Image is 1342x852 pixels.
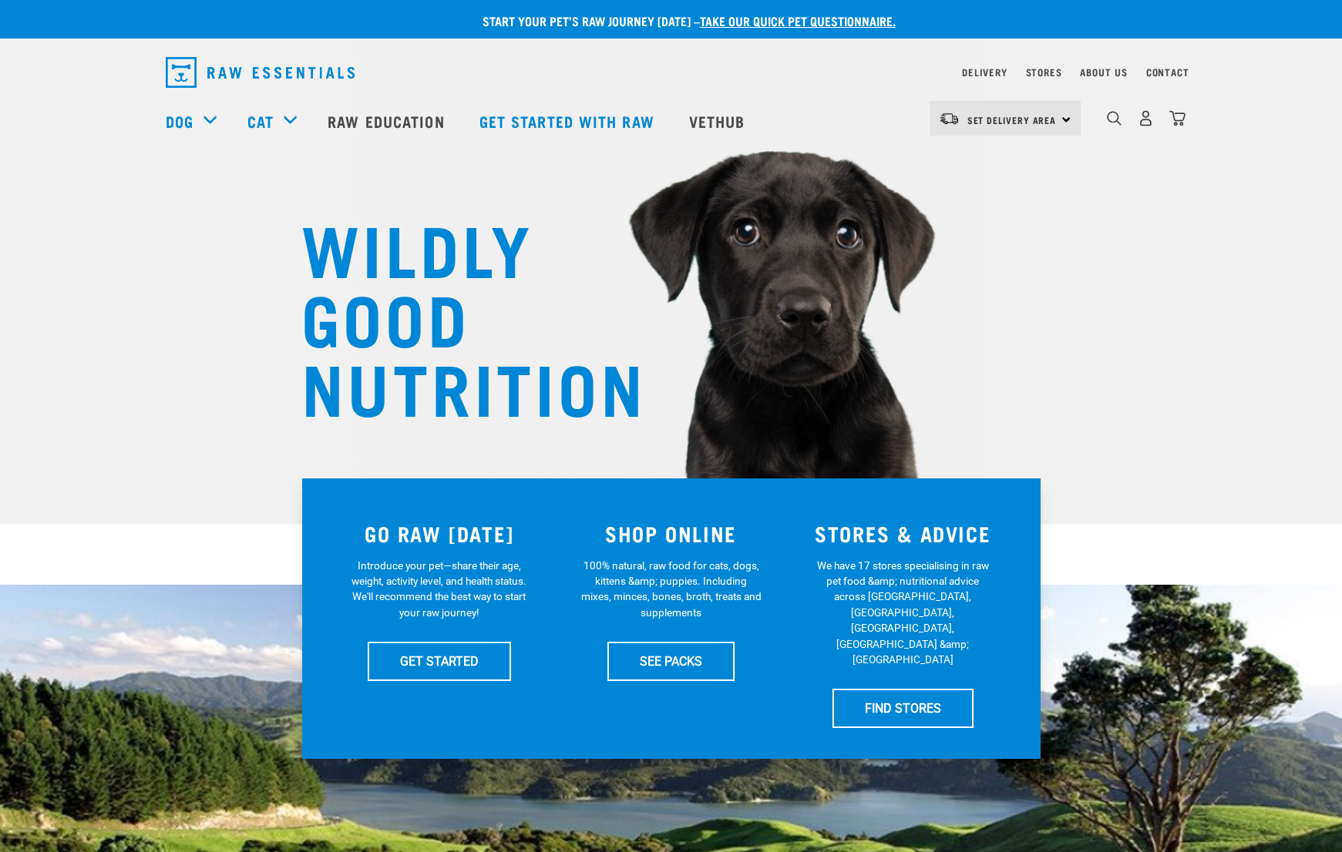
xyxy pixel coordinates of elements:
[333,522,547,545] h3: GO RAW [DATE]
[166,57,355,88] img: Raw Essentials Logo
[796,522,1010,545] h3: STORES & ADVICE
[580,558,762,621] p: 100% natural, raw food for cats, dogs, kittens &amp; puppies. Including mixes, minces, bones, bro...
[1138,110,1154,126] img: user.png
[832,689,974,727] a: FIND STORES
[166,109,193,132] a: Dog
[348,558,530,621] p: Introduce your pet—share their age, weight, activity level, and health status. We'll recommend th...
[700,17,896,24] a: take our quick pet questionnaire.
[1146,69,1189,75] a: Contact
[967,117,1057,122] span: Set Delivery Area
[1080,69,1127,75] a: About Us
[564,522,778,545] h3: SHOP ONLINE
[812,558,994,668] p: We have 17 stores specialising in raw pet food &amp; nutritional advice across [GEOGRAPHIC_DATA],...
[1169,110,1186,126] img: home-icon@2x.png
[674,90,765,152] a: Vethub
[312,90,463,152] a: Raw Education
[607,642,735,680] a: SEE PACKS
[1107,111,1122,126] img: home-icon-1@2x.png
[939,112,960,126] img: van-moving.png
[464,90,674,152] a: Get started with Raw
[1026,69,1062,75] a: Stores
[962,69,1007,75] a: Delivery
[368,642,511,680] a: GET STARTED
[153,51,1189,94] nav: dropdown navigation
[247,109,274,132] a: Cat
[301,212,610,420] h1: WILDLY GOOD NUTRITION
